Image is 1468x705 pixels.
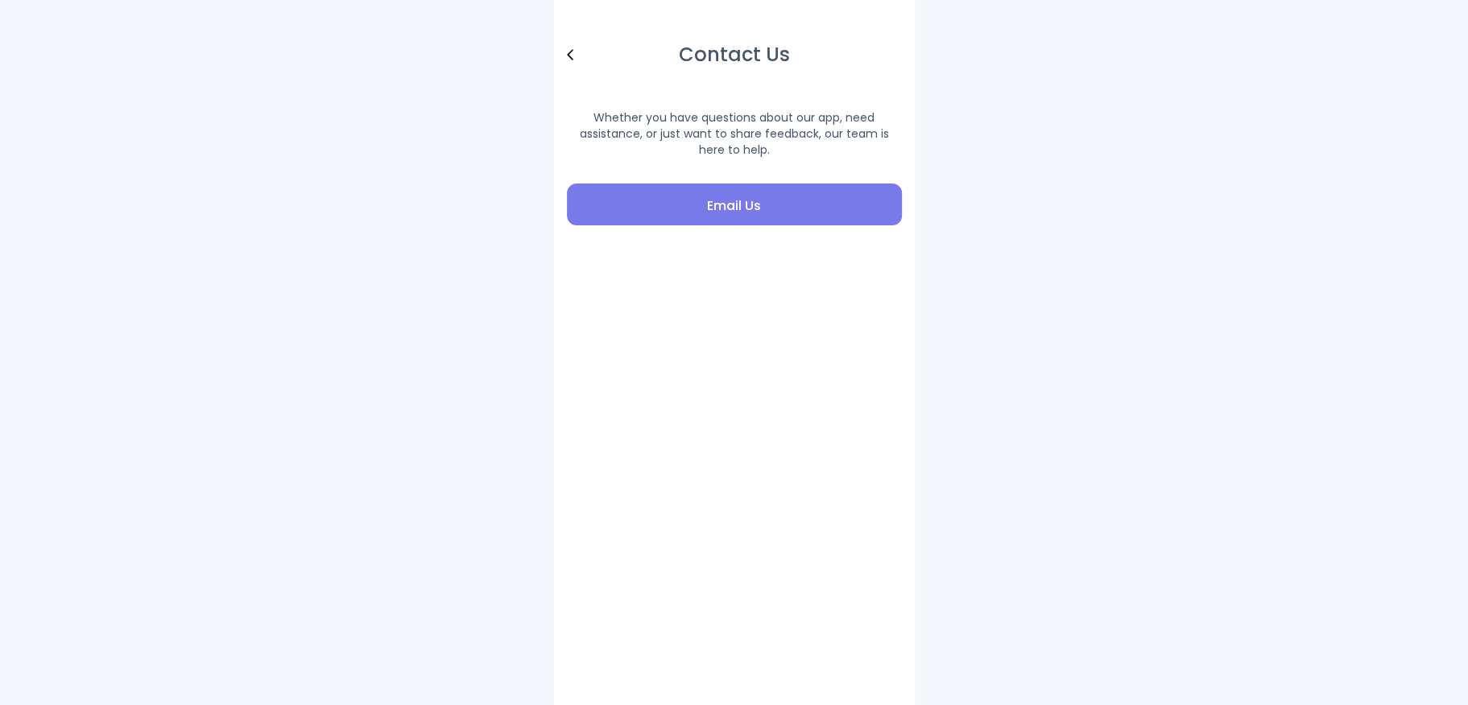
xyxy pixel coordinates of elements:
button: Email Us [567,183,902,225]
img: back [567,49,573,60]
h1: Contact Us [679,45,790,64]
p: Whether you have questions about our app, need assistance, or just want to share feedback, our te... [567,109,902,158]
span: Email Us [580,196,889,216]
